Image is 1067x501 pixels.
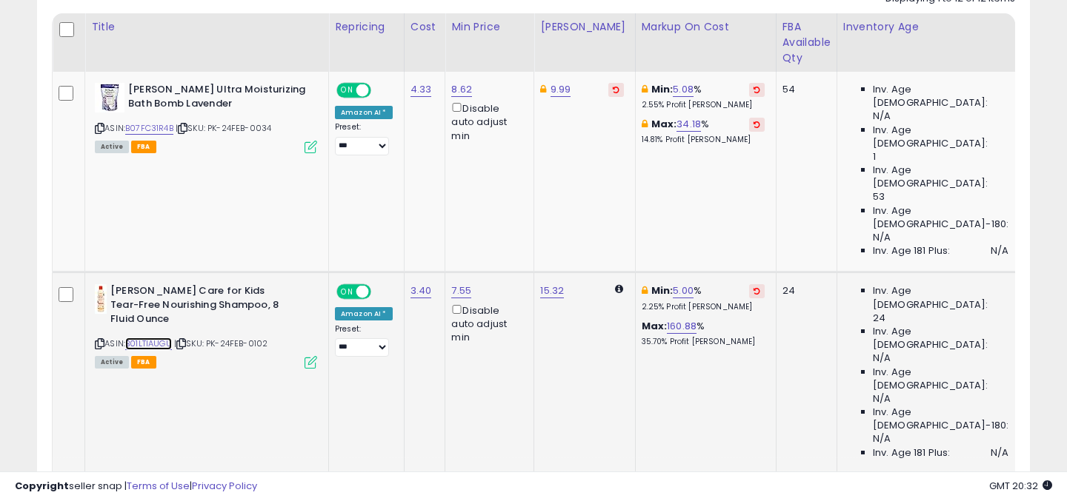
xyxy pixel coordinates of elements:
[782,83,825,96] div: 54
[451,283,471,298] a: 7.55
[873,352,891,365] span: N/A
[873,83,1008,110] span: Inv. Age [DEMOGRAPHIC_DATA]:
[335,19,398,35] div: Repricing
[410,283,432,298] a: 3.40
[540,283,564,298] a: 15.32
[873,446,951,460] span: Inv. Age 181 Plus:
[873,190,885,204] span: 53
[410,19,439,35] div: Cost
[873,406,1008,432] span: Inv. Age [DEMOGRAPHIC_DATA]-180:
[991,446,1008,460] span: N/A
[95,141,129,153] span: All listings currently available for purchase on Amazon
[991,244,1008,258] span: N/A
[15,480,257,494] div: seller snap | |
[369,84,393,97] span: OFF
[451,82,472,97] a: 8.62
[989,479,1052,493] span: 2025-08-13 20:32 GMT
[131,356,156,369] span: FBA
[873,164,1008,190] span: Inv. Age [DEMOGRAPHIC_DATA]:
[873,150,876,164] span: 1
[642,337,765,347] p: 35.70% Profit [PERSON_NAME]
[15,479,69,493] strong: Copyright
[127,479,190,493] a: Terms of Use
[176,122,271,134] span: | SKU: PK-24FEB-0034
[873,284,1008,311] span: Inv. Age [DEMOGRAPHIC_DATA]:
[873,110,891,123] span: N/A
[95,83,317,152] div: ASIN:
[873,432,891,445] span: N/A
[95,284,317,366] div: ASIN:
[873,124,1008,150] span: Inv. Age [DEMOGRAPHIC_DATA]:
[95,83,124,112] img: 41D8XDuSafL._SL40_.jpg
[873,366,1008,392] span: Inv. Age [DEMOGRAPHIC_DATA]:
[91,19,322,35] div: Title
[651,82,674,96] b: Min:
[410,82,432,97] a: 4.33
[335,307,393,320] div: Amazon AI *
[642,302,765,312] p: 2.25% Profit [PERSON_NAME]
[335,324,393,357] div: Preset:
[677,117,701,132] a: 34.18
[125,337,172,350] a: B01LTIAUGU
[369,286,393,298] span: OFF
[843,19,1014,35] div: Inventory Age
[673,283,694,298] a: 5.00
[335,106,393,119] div: Amazon AI *
[782,19,831,66] div: FBA Available Qty
[873,244,951,258] span: Inv. Age 181 Plus:
[451,19,528,35] div: Min Price
[131,141,156,153] span: FBA
[873,312,885,325] span: 24
[110,284,290,329] b: [PERSON_NAME] Care for Kids Tear-Free Nourishing Shampoo, 8 Fluid Ounce
[338,286,356,298] span: ON
[651,117,677,131] b: Max:
[338,84,356,97] span: ON
[451,302,522,345] div: Disable auto adjust min
[673,82,694,97] a: 5.08
[873,204,1008,231] span: Inv. Age [DEMOGRAPHIC_DATA]-180:
[128,83,308,114] b: [PERSON_NAME] Ultra Moisturizing Bath Bomb Lavender
[782,284,825,297] div: 24
[174,337,267,349] span: | SKU: PK-24FEB-0102
[642,100,765,110] p: 2.55% Profit [PERSON_NAME]
[642,83,765,110] div: %
[873,392,891,406] span: N/A
[667,319,697,334] a: 160.88
[125,122,173,135] a: B07FC31R4B
[642,319,668,333] b: Max:
[642,118,765,145] div: %
[642,19,770,35] div: Markup on Cost
[95,356,129,369] span: All listings currently available for purchase on Amazon
[551,82,571,97] a: 9.99
[95,284,107,314] img: 31ySifu2XFL._SL40_.jpg
[651,283,674,297] b: Min:
[192,479,257,493] a: Privacy Policy
[451,100,522,143] div: Disable auto adjust min
[642,284,765,312] div: %
[873,231,891,244] span: N/A
[873,325,1008,352] span: Inv. Age [DEMOGRAPHIC_DATA]:
[642,135,765,145] p: 14.81% Profit [PERSON_NAME]
[540,19,628,35] div: [PERSON_NAME]
[642,320,765,347] div: %
[635,13,776,72] th: The percentage added to the cost of goods (COGS) that forms the calculator for Min & Max prices.
[335,122,393,155] div: Preset:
